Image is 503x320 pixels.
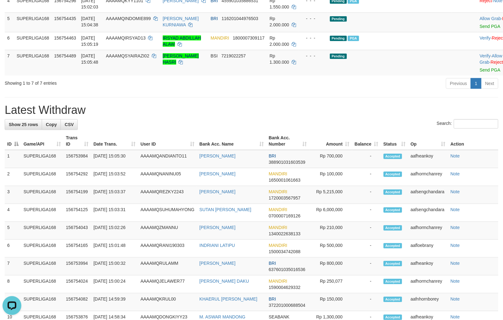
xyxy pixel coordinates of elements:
span: Copy 372201000688504 to clipboard [269,303,305,308]
td: 1 [5,150,21,168]
div: - - - [301,53,325,59]
td: 156754125 [63,204,91,222]
td: AAAAMQNANINU05 [138,168,197,186]
a: Note [451,153,460,158]
td: Rp 800,000 [309,258,352,275]
span: CSV [65,122,74,127]
td: [DATE] 15:03:37 [91,186,138,204]
td: aafhormchanrey [408,222,448,240]
td: [DATE] 15:00:32 [91,258,138,275]
a: Note [451,314,460,319]
span: [DATE] 15:05:48 [81,53,98,65]
td: Rp 210,000 [309,222,352,240]
td: AAAAMQREZKY2243 [138,186,197,204]
td: - [352,168,381,186]
span: 156754489 [54,53,76,58]
td: SUPERLIGA168 [21,204,63,222]
a: Previous [446,78,471,89]
a: CSV [61,119,78,130]
td: 5 [5,222,21,240]
td: AAAAMQANDIANTO11 [138,150,197,168]
td: - [352,186,381,204]
span: MANDIRI [269,279,287,284]
a: Note [451,279,460,284]
td: AAAAMQZMANNU [138,222,197,240]
span: Copy 116201044976503 to clipboard [222,16,258,21]
span: Accepted [384,243,402,248]
span: Accepted [384,189,402,195]
span: Copy 7219022257 to clipboard [221,53,246,58]
span: AAAAMQIRSYAD13 [106,35,146,40]
td: [DATE] 15:02:26 [91,222,138,240]
td: [DATE] 15:05:30 [91,150,138,168]
td: Rp 100,000 [309,168,352,186]
a: Note [451,243,460,248]
td: Rp 150,000 [309,293,352,311]
span: Rp 2.000.000 [270,35,289,47]
span: Accepted [384,172,402,177]
span: Copy 1800007309117 to clipboard [233,35,265,40]
td: SUPERLIGA168 [21,258,63,275]
a: Allow Grab [480,53,502,65]
td: 156754165 [63,240,91,258]
td: aafhormchanrey [408,275,448,293]
a: [PERSON_NAME] [199,153,236,158]
td: SUPERLIGA168 [14,32,52,50]
span: MANDIRI [269,171,287,176]
th: Balance: activate to sort column ascending [352,132,381,150]
a: Verify [480,35,491,40]
span: Pending [330,36,347,41]
a: Note [451,189,460,194]
a: Verify [480,53,491,58]
input: Search: [454,119,498,129]
td: aafnhornborey [408,293,448,311]
td: aafheankoy [408,150,448,168]
span: Accepted [384,279,402,284]
th: ID: activate to sort column descending [5,132,21,150]
td: SUPERLIGA168 [21,168,63,186]
span: Copy 1590004629332 to clipboard [269,285,300,290]
th: Trans ID: activate to sort column ascending [63,132,91,150]
td: [DATE] 14:59:39 [91,293,138,311]
a: Next [481,78,498,89]
td: - [352,258,381,275]
a: Note [451,225,460,230]
span: Accepted [384,261,402,266]
span: BRI [269,153,276,158]
span: BRI [269,296,276,301]
td: [DATE] 15:03:31 [91,204,138,222]
span: Copy [46,122,57,127]
div: Showing 1 to 7 of 7 entries [5,77,205,86]
label: Search: [437,119,498,129]
th: Bank Acc. Name: activate to sort column ascending [197,132,266,150]
a: Allow Grab [480,16,501,21]
span: Copy 0700007169126 to clipboard [269,213,300,218]
h1: Latest Withdraw [5,104,498,116]
span: Show 25 rows [9,122,38,127]
a: Note [451,207,460,212]
td: 156754199 [63,186,91,204]
td: - [352,240,381,258]
td: AAAAMQJELAWER77 [138,275,197,293]
div: - - - [301,35,325,41]
a: Send PGA [480,67,500,72]
a: 1 [471,78,481,89]
a: Note [451,171,460,176]
span: MANDIRI [211,35,229,40]
td: AAAAMQRULAMM [138,258,197,275]
a: [PERSON_NAME] [199,189,236,194]
span: MANDIRI [269,225,287,230]
button: Open LiveChat chat widget [3,3,21,21]
span: BRI [269,261,276,266]
span: · [480,53,502,65]
td: SUPERLIGA168 [14,50,52,76]
td: - [352,150,381,168]
a: IRSYAD ABDILLAH ALAW [163,35,201,47]
span: [DATE] 15:05:19 [81,35,98,47]
td: aafsengchandara [408,186,448,204]
span: AAAAMQSYAIRAZI02 [106,53,149,58]
a: SUTAN [PERSON_NAME] [199,207,251,212]
td: - [352,275,381,293]
th: Bank Acc. Number: activate to sort column ascending [266,132,309,150]
span: AAAAMQINDOMIE899 [106,16,151,21]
